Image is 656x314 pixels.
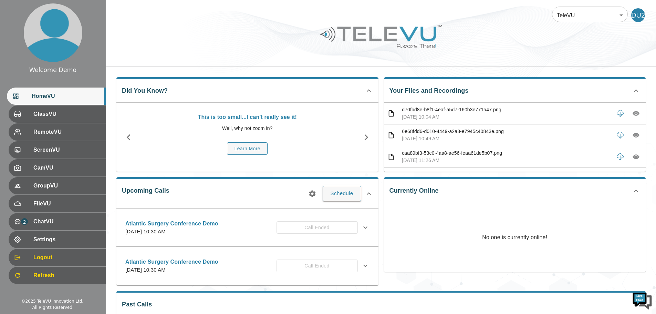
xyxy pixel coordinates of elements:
[9,123,106,141] div: RemoteVU
[33,164,100,172] span: CamVU
[631,8,645,22] div: DU2
[9,177,106,194] div: GroupVU
[9,105,106,123] div: GlassVU
[9,267,106,284] div: Refresh
[7,88,106,105] div: HomeVU
[482,203,547,272] p: No one is currently online!
[9,141,106,159] div: ScreenVU
[33,271,100,280] span: Refresh
[402,113,611,121] p: [DATE] 10:04 AM
[29,65,77,74] div: Welcome Demo
[402,171,611,179] p: 91315ebb-8df7-4bdc-af0b-98e73db6ceaa.mp4
[144,125,351,132] p: Well, why not zoom in?
[402,157,611,164] p: [DATE] 11:26 AM
[552,6,628,25] div: TeleVU
[125,220,218,228] p: Atlantic Surgery Conference Demo
[402,135,611,142] p: [DATE] 10:49 AM
[120,215,375,240] div: Atlantic Surgery Conference Demo[DATE] 10:30 AMCall Ended
[33,110,100,118] span: GlassVU
[125,228,218,236] p: [DATE] 10:30 AM
[32,92,100,100] span: HomeVU
[144,113,351,121] p: This is too small...I can't really see it!
[632,290,653,311] img: Chat Widget
[402,106,611,113] p: d70fbd8e-b8f1-4eaf-a5d7-160b3e771a47.png
[33,235,100,244] span: Settings
[125,266,218,274] p: [DATE] 10:30 AM
[9,249,106,266] div: Logout
[33,146,100,154] span: ScreenVU
[33,217,100,226] span: ChatVU
[9,195,106,212] div: FileVU
[9,159,106,176] div: CamVU
[33,182,100,190] span: GroupVU
[323,186,361,201] button: Schedule
[120,254,375,278] div: Atlantic Surgery Conference Demo[DATE] 10:30 AMCall Ended
[402,128,611,135] p: 6e68fdd6-d010-4449-a2a3-e7945c40843e.png
[33,200,100,208] span: FileVU
[402,150,611,157] p: caa89bf3-53c0-4aa8-ae56-feaa61de5b07.png
[9,213,106,230] div: 2ChatVU
[9,231,106,248] div: Settings
[319,22,443,51] img: Logo
[24,3,82,62] img: profile.png
[33,253,100,262] span: Logout
[227,142,268,155] button: Learn More
[125,258,218,266] p: Atlantic Surgery Conference Demo
[21,218,28,225] p: 2
[32,304,72,311] div: All Rights Reserved
[33,128,100,136] span: RemoteVU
